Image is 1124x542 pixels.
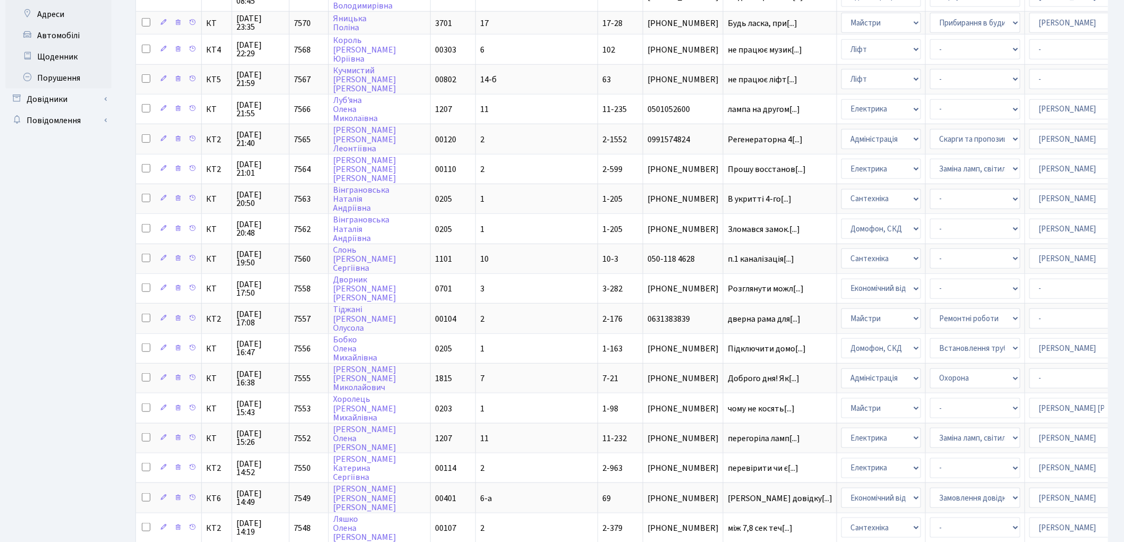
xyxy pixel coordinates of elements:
span: чому не косять[...] [728,403,795,415]
span: 00110 [435,164,456,175]
span: 7558 [294,283,311,295]
span: [DATE] 22:29 [236,41,285,58]
span: КТ2 [206,315,227,323]
span: 0205 [435,223,452,235]
span: п.1 каналізація[...] [728,253,794,265]
span: 7567 [294,74,311,85]
span: [PERSON_NAME] довідку[...] [728,493,832,504]
span: 69 [602,493,611,504]
a: Повідомлення [5,110,112,131]
span: КТ [206,434,227,443]
a: [PERSON_NAME]Олена[PERSON_NAME] [333,424,396,453]
span: 7550 [294,462,311,474]
span: [DATE] 20:50 [236,191,285,208]
span: [PHONE_NUMBER] [648,464,719,472]
span: 1 [480,403,484,415]
span: 1207 [435,433,452,444]
span: [PHONE_NUMBER] [648,434,719,443]
span: 7563 [294,193,311,205]
span: 1 [480,193,484,205]
span: 102 [602,44,615,56]
a: [PERSON_NAME][PERSON_NAME]Миколайович [333,364,396,393]
a: Луб'янаОленаМиколаївна [333,94,378,124]
span: [PHONE_NUMBER] [648,524,719,532]
span: 00401 [435,493,456,504]
span: КТ5 [206,75,227,84]
span: КТ [206,225,227,234]
span: 17 [480,18,489,29]
span: КТ2 [206,524,227,532]
a: Слонь[PERSON_NAME]Сергіївна [333,244,396,274]
span: 00107 [435,522,456,534]
span: 6 [480,44,484,56]
span: 7549 [294,493,311,504]
span: 14-б [480,74,497,85]
a: Кучмистий[PERSON_NAME][PERSON_NAME] [333,65,396,94]
span: 7568 [294,44,311,56]
span: 0205 [435,193,452,205]
span: 11-235 [602,104,627,115]
span: КТ [206,405,227,413]
span: Прошу восстанов[...] [728,164,806,175]
span: [PHONE_NUMBER] [648,165,719,174]
span: 050-118 4628 [648,255,719,263]
a: Адреси [5,4,112,25]
span: 0501052600 [648,105,719,114]
span: 11 [480,433,489,444]
span: КТ [206,255,227,263]
span: 0701 [435,283,452,295]
a: Щоденник [5,46,112,67]
span: не працює музик[...] [728,44,802,56]
span: 3701 [435,18,452,29]
span: Будь ласка, при[...] [728,18,797,29]
span: [PHONE_NUMBER] [648,19,719,28]
span: 7548 [294,522,311,534]
span: Доброго дня! Як[...] [728,373,799,384]
span: [DATE] 21:55 [236,101,285,118]
span: [PHONE_NUMBER] [648,75,719,84]
a: [PERSON_NAME][PERSON_NAME][PERSON_NAME] [333,154,396,184]
span: 00114 [435,462,456,474]
span: Підключити домо[...] [728,343,806,355]
span: 2 [480,164,484,175]
span: 2 [480,462,484,474]
span: між 7,8 сек теч[...] [728,522,793,534]
span: В укритті 4-го[...] [728,193,791,205]
span: 0205 [435,343,452,355]
span: [DATE] 14:52 [236,460,285,477]
span: [DATE] 14:19 [236,519,285,536]
span: КТ2 [206,165,227,174]
span: 1-205 [602,193,623,205]
span: 1 [480,343,484,355]
span: 0991574824 [648,135,719,144]
span: [DATE] 14:49 [236,489,285,506]
span: КТ2 [206,135,227,144]
span: 7556 [294,343,311,355]
span: 7570 [294,18,311,29]
span: Розглянути можл[...] [728,283,804,295]
span: 7553 [294,403,311,415]
span: [PHONE_NUMBER] [648,405,719,413]
span: не працює ліфт[...] [728,74,797,85]
span: 11-232 [602,433,627,444]
span: [DATE] 19:50 [236,250,285,267]
span: 7552 [294,433,311,444]
span: КТ6 [206,494,227,503]
span: 7555 [294,373,311,384]
span: 00802 [435,74,456,85]
span: [PHONE_NUMBER] [648,46,719,54]
span: КТ [206,345,227,353]
span: 1-163 [602,343,623,355]
a: Довідники [5,89,112,110]
span: [DATE] 21:40 [236,131,285,148]
span: КТ [206,374,227,383]
span: [DATE] 17:08 [236,310,285,327]
span: [DATE] 17:50 [236,280,285,297]
span: 3 [480,283,484,295]
a: Тіджані[PERSON_NAME]Олусола [333,304,396,334]
a: Хоролець[PERSON_NAME]Михайлівна [333,394,396,424]
span: 7557 [294,313,311,325]
span: Регенераторна 4[...] [728,134,803,145]
span: [PHONE_NUMBER] [648,345,719,353]
span: [DATE] 16:38 [236,370,285,387]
